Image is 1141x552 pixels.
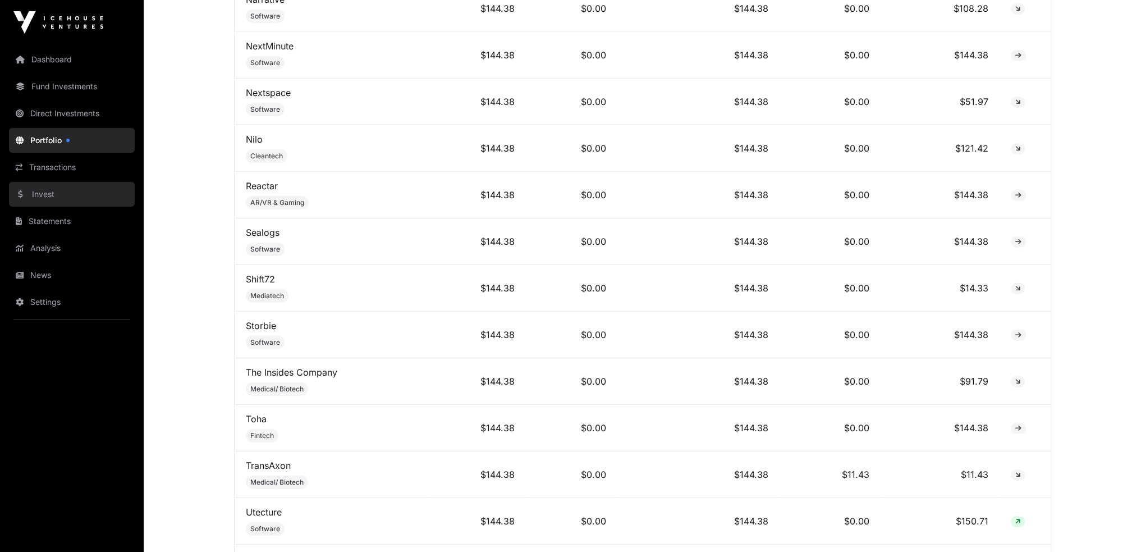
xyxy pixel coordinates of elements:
td: $144.38 [430,125,526,172]
td: $11.43 [780,451,881,498]
td: $144.38 [430,79,526,125]
td: $144.38 [617,218,780,265]
td: $144.38 [617,32,780,79]
a: Storbie [246,320,276,331]
td: $144.38 [430,32,526,79]
td: $0.00 [526,218,617,265]
td: $144.38 [617,265,780,312]
td: $0.00 [526,125,617,172]
td: $144.38 [617,451,780,498]
span: Medical/ Biotech [250,478,304,487]
td: $0.00 [526,498,617,545]
td: $144.38 [617,312,780,358]
td: $0.00 [780,312,881,358]
span: Software [250,58,280,67]
img: Icehouse Ventures Logo [13,11,103,34]
td: $0.00 [780,172,881,218]
td: $144.38 [881,172,1000,218]
td: $144.38 [430,498,526,545]
a: Portfolio [9,128,135,153]
td: $144.38 [881,312,1000,358]
td: $144.38 [617,358,780,405]
td: $0.00 [780,32,881,79]
a: Sealogs [246,227,279,238]
td: $150.71 [881,498,1000,545]
a: Fund Investments [9,74,135,99]
span: Software [250,105,280,114]
a: Direct Investments [9,101,135,126]
td: $51.97 [881,79,1000,125]
span: Software [250,524,280,533]
a: Settings [9,290,135,314]
td: $144.38 [430,172,526,218]
td: $0.00 [780,218,881,265]
a: Invest [9,182,135,207]
td: $0.00 [526,358,617,405]
a: Nextspace [246,87,291,98]
a: Reactar [246,180,278,191]
td: $0.00 [526,265,617,312]
td: $11.43 [881,451,1000,498]
td: $144.38 [430,451,526,498]
td: $0.00 [526,451,617,498]
a: Transactions [9,155,135,180]
td: $144.38 [881,218,1000,265]
a: NextMinute [246,40,294,52]
a: Analysis [9,236,135,261]
td: $0.00 [780,265,881,312]
td: $91.79 [881,358,1000,405]
td: $0.00 [780,498,881,545]
td: $14.33 [881,265,1000,312]
a: News [9,263,135,288]
a: Utecture [246,507,282,518]
td: $0.00 [526,172,617,218]
a: TransAxon [246,460,291,471]
td: $0.00 [526,405,617,451]
td: $144.38 [430,312,526,358]
td: $144.38 [617,79,780,125]
td: $144.38 [617,498,780,545]
span: Medical/ Biotech [250,385,304,394]
td: $144.38 [430,265,526,312]
td: $0.00 [526,79,617,125]
span: Fintech [250,431,274,440]
iframe: Chat Widget [1085,498,1141,552]
td: $0.00 [526,312,617,358]
span: Software [250,12,280,21]
td: $121.42 [881,125,1000,172]
td: $144.38 [430,358,526,405]
a: Toha [246,413,267,425]
a: Dashboard [9,47,135,72]
td: $144.38 [430,405,526,451]
td: $0.00 [526,32,617,79]
td: $144.38 [617,125,780,172]
td: $0.00 [780,125,881,172]
td: $144.38 [881,32,1000,79]
td: $0.00 [780,79,881,125]
td: $0.00 [780,405,881,451]
td: $144.38 [881,405,1000,451]
span: Mediatech [250,291,284,300]
span: AR/VR & Gaming [250,198,304,207]
td: $0.00 [780,358,881,405]
span: Software [250,338,280,347]
a: Shift72 [246,273,275,285]
td: $144.38 [617,172,780,218]
a: The Insides Company [246,367,337,378]
td: $144.38 [617,405,780,451]
td: $144.38 [430,218,526,265]
a: Statements [9,209,135,234]
span: Software [250,245,280,254]
a: Nilo [246,134,263,145]
span: Cleantech [250,152,283,161]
